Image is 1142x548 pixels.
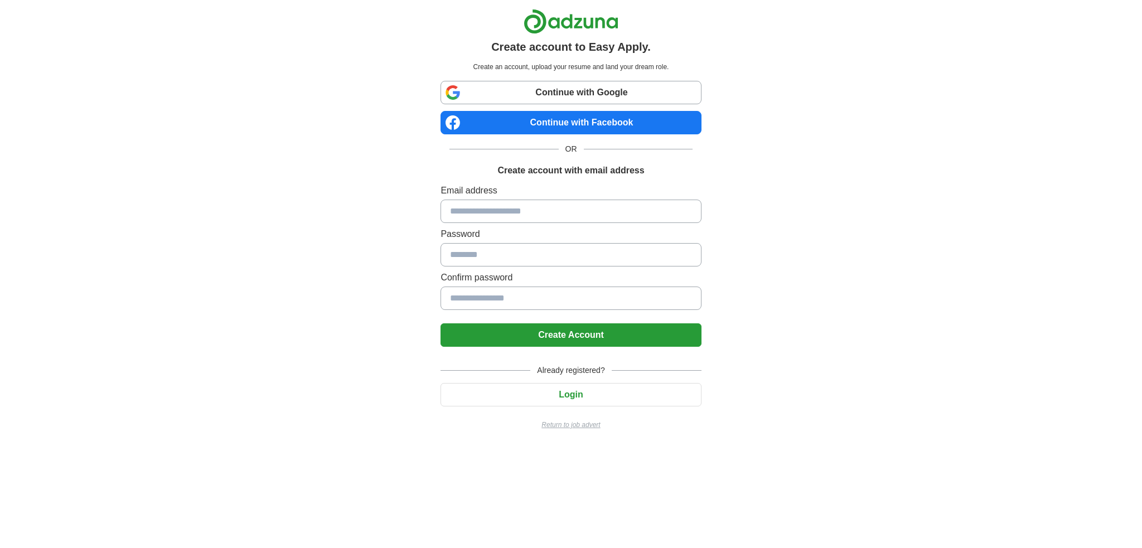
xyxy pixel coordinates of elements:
[491,38,651,55] h1: Create account to Easy Apply.
[441,323,701,347] button: Create Account
[441,420,701,430] a: Return to job advert
[559,143,584,155] span: OR
[441,184,701,197] label: Email address
[443,62,699,72] p: Create an account, upload your resume and land your dream role.
[441,227,701,241] label: Password
[441,271,701,284] label: Confirm password
[441,390,701,399] a: Login
[497,164,644,177] h1: Create account with email address
[441,383,701,406] button: Login
[441,81,701,104] a: Continue with Google
[530,365,611,376] span: Already registered?
[524,9,618,34] img: Adzuna logo
[441,111,701,134] a: Continue with Facebook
